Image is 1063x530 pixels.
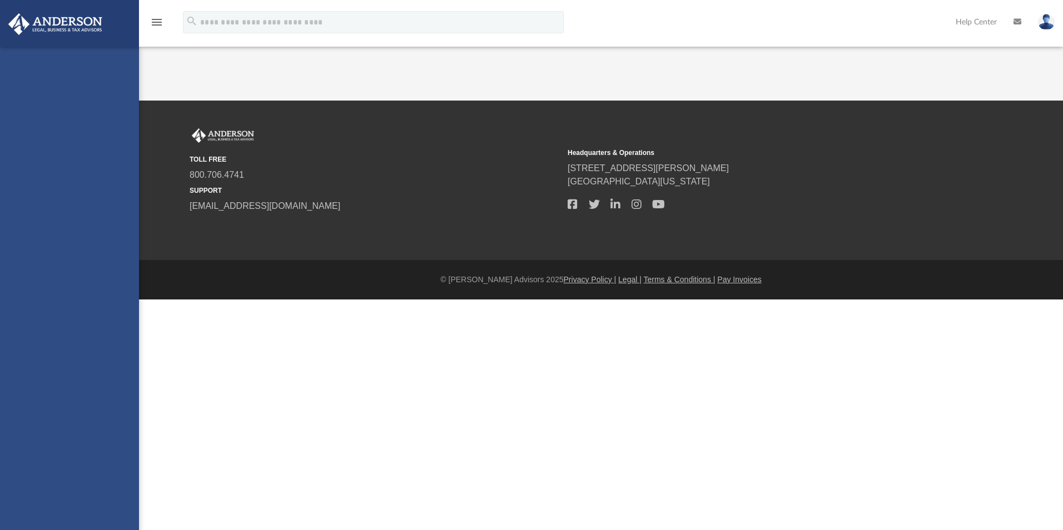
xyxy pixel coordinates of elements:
a: 800.706.4741 [190,170,244,179]
a: [EMAIL_ADDRESS][DOMAIN_NAME] [190,201,340,211]
small: SUPPORT [190,186,560,196]
a: Pay Invoices [717,275,761,284]
i: menu [150,16,163,29]
a: Legal | [618,275,642,284]
img: Anderson Advisors Platinum Portal [5,13,106,35]
small: Headquarters & Operations [568,148,938,158]
small: TOLL FREE [190,154,560,164]
img: User Pic [1038,14,1055,30]
a: Privacy Policy | [564,275,617,284]
img: Anderson Advisors Platinum Portal [190,128,256,143]
a: menu [150,21,163,29]
i: search [186,15,198,27]
div: © [PERSON_NAME] Advisors 2025 [139,274,1063,286]
a: [STREET_ADDRESS][PERSON_NAME] [568,163,729,173]
a: [GEOGRAPHIC_DATA][US_STATE] [568,177,710,186]
a: Terms & Conditions | [644,275,716,284]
